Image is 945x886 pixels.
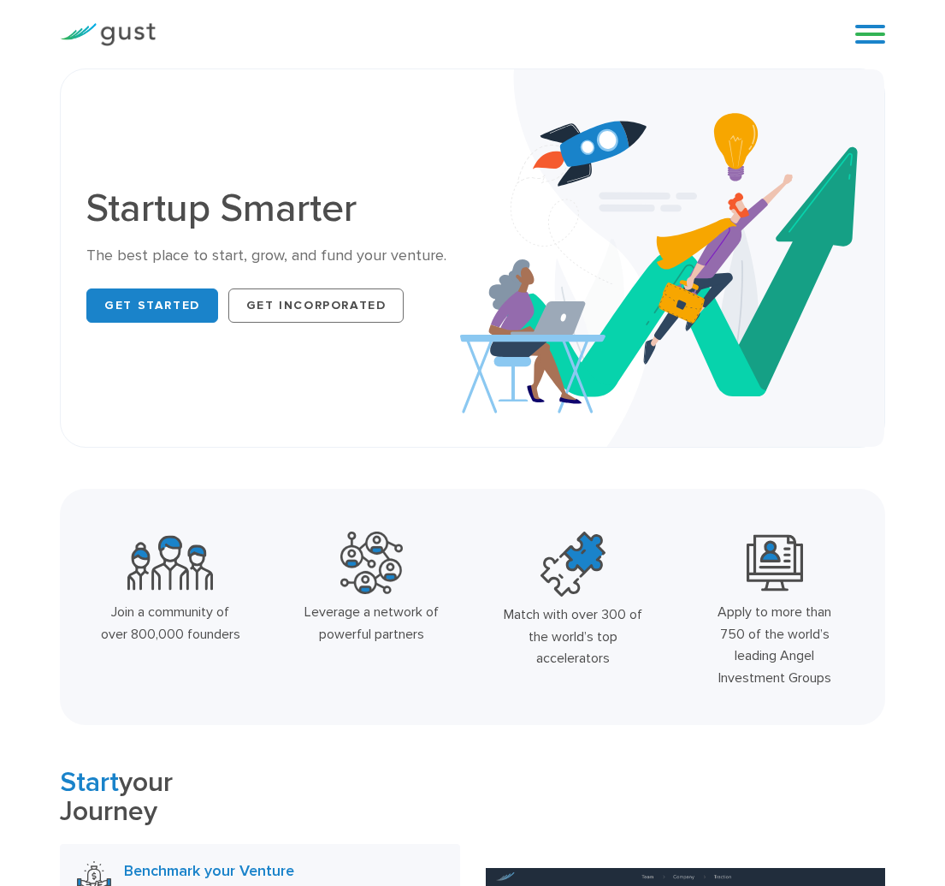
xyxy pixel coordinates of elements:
[228,288,405,323] a: Get Incorporated
[60,23,156,46] img: Gust Logo
[86,288,218,323] a: Get Started
[540,532,605,597] img: Top Accelerators
[460,69,884,447] img: Startup Smarter Hero
[86,246,459,266] div: The best place to start, grow, and fund your venture.
[340,532,403,594] img: Powerful Partners
[60,766,119,799] span: Start
[705,601,846,688] div: Apply to more than 750 of the world’s leading Angel Investment Groups
[301,601,442,645] div: Leverage a network of powerful partners
[86,189,459,229] h1: Startup Smarter
[127,532,213,594] img: Community Founders
[60,768,459,828] h2: your Journey
[747,532,803,594] img: Leading Angel Investment
[503,604,644,669] div: Match with over 300 of the world’s top accelerators
[100,601,241,645] div: Join a community of over 800,000 founders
